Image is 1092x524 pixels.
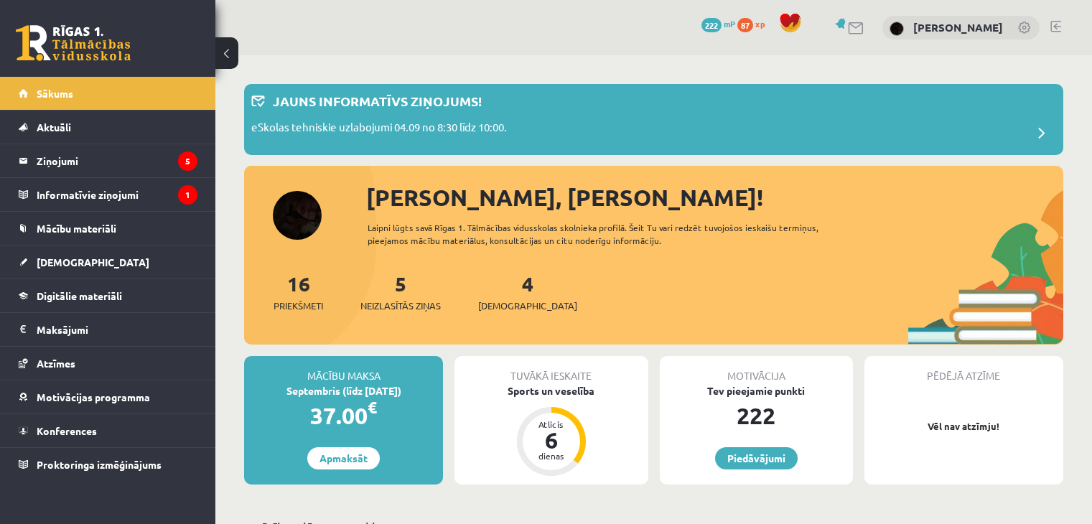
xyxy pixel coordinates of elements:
a: Piedāvājumi [715,447,798,469]
a: Sākums [19,77,197,110]
a: Motivācijas programma [19,380,197,413]
div: Sports un veselība [454,383,648,398]
div: Pēdējā atzīme [864,356,1063,383]
div: Mācību maksa [244,356,443,383]
span: Aktuāli [37,121,71,134]
i: 5 [178,151,197,171]
a: Ziņojumi5 [19,144,197,177]
p: eSkolas tehniskie uzlabojumi 04.09 no 8:30 līdz 10:00. [251,119,507,139]
p: Vēl nav atzīmju! [872,419,1056,434]
i: 1 [178,185,197,205]
div: Tev pieejamie punkti [660,383,853,398]
a: Jauns informatīvs ziņojums! eSkolas tehniskie uzlabojumi 04.09 no 8:30 līdz 10:00. [251,91,1056,148]
a: Mācību materiāli [19,212,197,245]
div: [PERSON_NAME], [PERSON_NAME]! [366,180,1063,215]
a: [DEMOGRAPHIC_DATA] [19,245,197,279]
span: 222 [701,18,722,32]
span: Neizlasītās ziņas [360,299,441,313]
span: xp [755,18,765,29]
a: Apmaksāt [307,447,380,469]
div: Atlicis [530,420,573,429]
a: 5Neizlasītās ziņas [360,271,441,313]
a: Rīgas 1. Tālmācības vidusskola [16,25,131,61]
a: Konferences [19,414,197,447]
div: 6 [530,429,573,452]
a: 4[DEMOGRAPHIC_DATA] [478,271,577,313]
div: Laipni lūgts savā Rīgas 1. Tālmācības vidusskolas skolnieka profilā. Šeit Tu vari redzēt tuvojošo... [368,221,859,247]
a: Proktoringa izmēģinājums [19,448,197,481]
legend: Ziņojumi [37,144,197,177]
span: € [368,397,377,418]
span: Mācību materiāli [37,222,116,235]
span: Atzīmes [37,357,75,370]
span: mP [724,18,735,29]
div: Tuvākā ieskaite [454,356,648,383]
a: Informatīvie ziņojumi1 [19,178,197,211]
a: Maksājumi [19,313,197,346]
div: dienas [530,452,573,460]
div: 37.00 [244,398,443,433]
span: Motivācijas programma [37,390,150,403]
a: 222 mP [701,18,735,29]
div: Septembris (līdz [DATE]) [244,383,443,398]
a: Atzīmes [19,347,197,380]
p: Jauns informatīvs ziņojums! [273,91,482,111]
span: [DEMOGRAPHIC_DATA] [37,256,149,268]
a: [PERSON_NAME] [913,20,1003,34]
a: Sports un veselība Atlicis 6 dienas [454,383,648,478]
legend: Informatīvie ziņojumi [37,178,197,211]
img: Linda Rutka [890,22,904,36]
span: [DEMOGRAPHIC_DATA] [478,299,577,313]
span: Konferences [37,424,97,437]
span: 87 [737,18,753,32]
a: Aktuāli [19,111,197,144]
a: 87 xp [737,18,772,29]
span: Proktoringa izmēģinājums [37,458,162,471]
div: Motivācija [660,356,853,383]
span: Priekšmeti [274,299,323,313]
span: Digitālie materiāli [37,289,122,302]
a: 16Priekšmeti [274,271,323,313]
legend: Maksājumi [37,313,197,346]
span: Sākums [37,87,73,100]
a: Digitālie materiāli [19,279,197,312]
div: 222 [660,398,853,433]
